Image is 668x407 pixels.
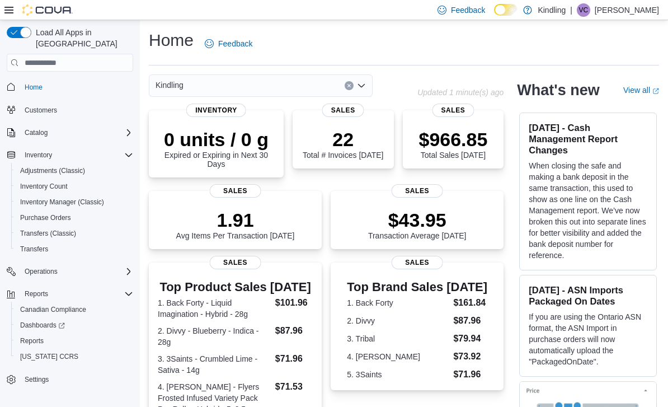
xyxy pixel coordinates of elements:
span: Reports [16,334,133,348]
dt: 1. Back Forty [347,297,449,308]
button: Catalog [2,125,138,141]
span: Canadian Compliance [20,305,86,314]
p: 1.91 [176,209,295,231]
a: Customers [20,104,62,117]
span: Inventory [25,151,52,160]
button: Operations [2,264,138,279]
a: Feedback [200,32,257,55]
button: Reports [11,333,138,349]
button: Inventory [2,147,138,163]
span: Load All Apps in [GEOGRAPHIC_DATA] [31,27,133,49]
a: Settings [20,373,53,386]
span: Transfers [20,245,48,254]
div: Total # Invoices [DATE] [303,128,383,160]
span: Feedback [218,38,252,49]
span: Customers [20,103,133,117]
dt: 2. Divvy - Blueberry - Indica - 28g [158,325,271,348]
span: Dashboards [20,321,65,330]
span: Sales [391,184,443,198]
span: Transfers (Classic) [20,229,76,238]
h2: What's new [517,81,599,99]
a: Adjustments (Classic) [16,164,90,177]
p: $43.95 [368,209,467,231]
span: Transfers (Classic) [16,227,133,240]
dd: $87.96 [453,314,487,328]
button: Settings [2,371,138,387]
h3: [DATE] - ASN Imports Packaged On Dates [529,284,647,307]
dt: 1. Back Forty - Liquid Imagination - Hybrid - 28g [158,297,271,320]
p: If you are using the Ontario ASN format, the ASN Import in purchase orders will now automatically... [529,311,647,367]
span: Reports [20,336,44,345]
a: Inventory Manager (Classic) [16,195,109,209]
dt: 4. [PERSON_NAME] [347,351,449,362]
a: [US_STATE] CCRS [16,350,83,363]
svg: External link [652,88,659,95]
span: Reports [25,289,48,298]
span: Purchase Orders [16,211,133,224]
button: Adjustments (Classic) [11,163,138,179]
a: Home [20,81,47,94]
a: Purchase Orders [16,211,76,224]
span: Home [20,79,133,93]
button: Home [2,78,138,95]
span: Sales [209,184,261,198]
h3: [DATE] - Cash Management Report Changes [529,122,647,156]
span: Sales [391,256,443,269]
span: Reports [20,287,133,301]
p: 0 units / 0 g [158,128,275,151]
span: Sales [209,256,261,269]
dd: $71.96 [275,352,313,366]
div: Vivek Chauhan [577,3,590,17]
p: [PERSON_NAME] [595,3,659,17]
span: Purchase Orders [20,213,71,222]
span: Adjustments (Classic) [20,166,85,175]
button: Canadian Compliance [11,302,138,317]
dt: 2. Divvy [347,315,449,326]
a: Canadian Compliance [16,303,91,316]
div: Total Sales [DATE] [418,128,487,160]
span: Dashboards [16,319,133,332]
a: Reports [16,334,48,348]
span: Inventory Manager (Classic) [20,198,104,207]
p: Updated 1 minute(s) ago [417,88,504,97]
p: 22 [303,128,383,151]
p: When closing the safe and making a bank deposit in the same transaction, this used to show as one... [529,160,647,261]
dt: 5. 3Saints [347,369,449,380]
span: Sales [432,104,474,117]
div: Transaction Average [DATE] [368,209,467,240]
span: Settings [20,372,133,386]
span: Operations [20,265,133,278]
button: Reports [20,287,53,301]
span: [US_STATE] CCRS [20,352,78,361]
button: Purchase Orders [11,210,138,226]
a: Transfers (Classic) [16,227,81,240]
span: Settings [25,375,49,384]
button: Operations [20,265,62,278]
span: Customers [25,106,57,115]
div: Expired or Expiring in Next 30 Days [158,128,275,169]
a: Transfers [16,242,53,256]
button: Catalog [20,126,52,139]
span: VC [579,3,589,17]
span: Operations [25,267,58,276]
dd: $71.53 [275,380,313,394]
span: Canadian Compliance [16,303,133,316]
span: Feedback [451,4,485,16]
span: Transfers [16,242,133,256]
a: View allExternal link [623,86,659,95]
button: Open list of options [357,81,366,90]
button: Inventory Count [11,179,138,194]
h3: Top Product Sales [DATE] [158,280,313,294]
span: Inventory Count [20,182,68,191]
h1: Home [149,29,194,52]
span: Adjustments (Classic) [16,164,133,177]
button: [US_STATE] CCRS [11,349,138,364]
button: Inventory Manager (Classic) [11,194,138,210]
span: Inventory [186,104,246,117]
span: Inventory Manager (Classic) [16,195,133,209]
input: Dark Mode [494,4,518,16]
span: Kindling [156,78,184,92]
button: Customers [2,102,138,118]
span: Washington CCRS [16,350,133,363]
